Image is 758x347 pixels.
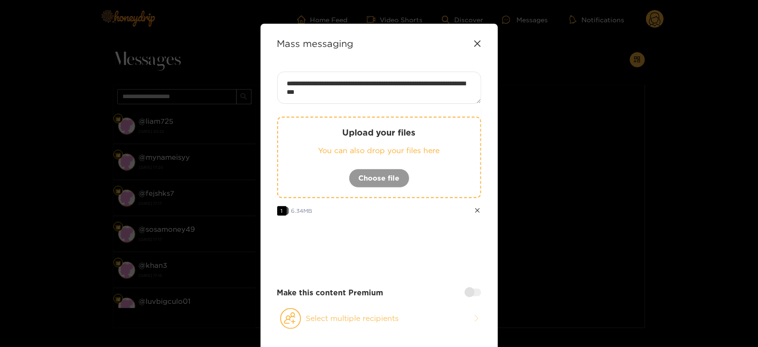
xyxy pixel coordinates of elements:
[277,38,354,49] strong: Mass messaging
[297,145,461,156] p: You can also drop your files here
[277,308,481,329] button: Select multiple recipients
[297,127,461,138] p: Upload your files
[349,169,410,188] button: Choose file
[277,206,287,216] span: 1
[277,287,384,298] strong: Make this content Premium
[291,208,313,214] span: 6.34 MB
